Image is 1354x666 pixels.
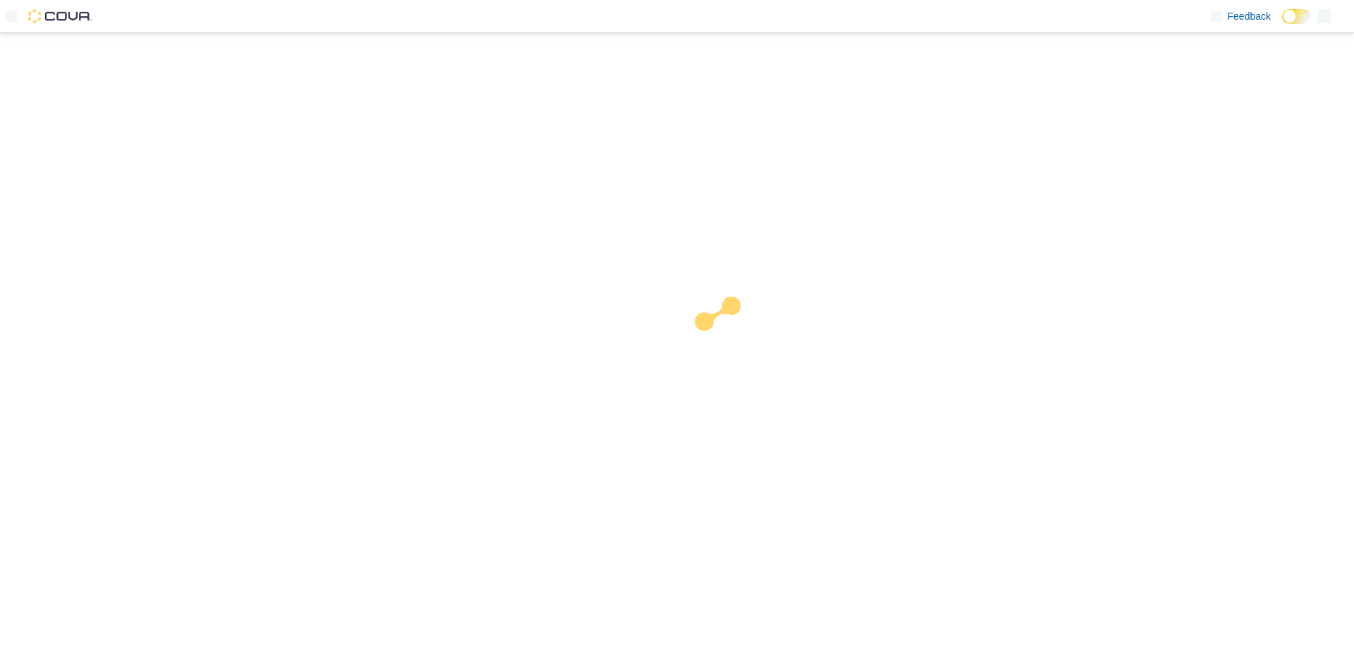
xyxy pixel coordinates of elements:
input: Dark Mode [1282,9,1312,24]
img: cova-loader [677,286,783,392]
span: Feedback [1228,9,1271,23]
span: Dark Mode [1282,24,1283,25]
a: Feedback [1205,2,1276,30]
img: Cova [28,9,92,23]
